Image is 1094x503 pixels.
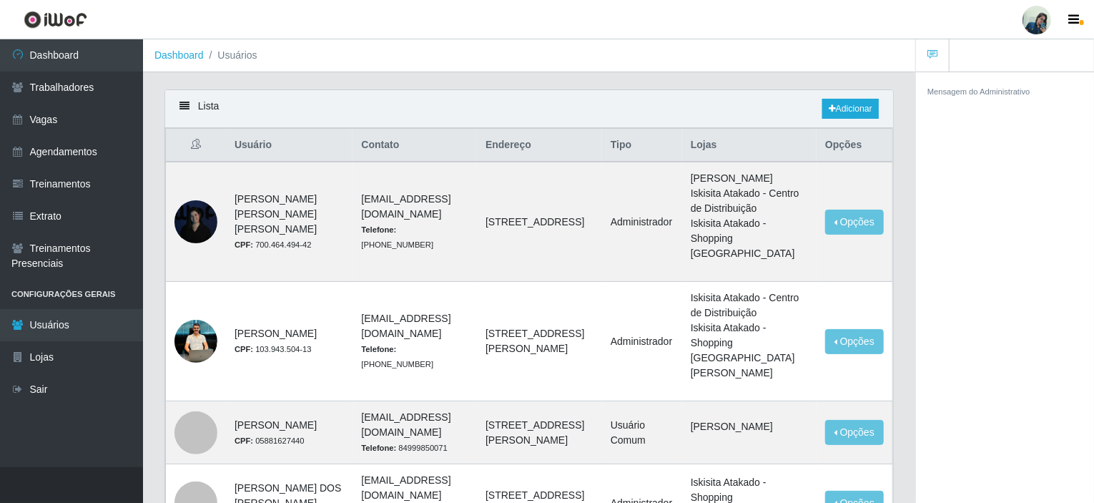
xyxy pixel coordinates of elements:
[361,345,433,368] small: [PHONE_NUMBER]
[235,240,253,249] strong: CPF:
[235,436,305,445] small: 05881627440
[825,210,884,235] button: Opções
[691,216,808,261] li: Iskisita Atakado - Shopping [GEOGRAPHIC_DATA]
[691,419,808,434] li: [PERSON_NAME]
[691,186,808,216] li: Iskisita Atakado - Centro de Distribuição
[226,282,353,401] td: [PERSON_NAME]
[822,99,879,119] a: Adicionar
[602,129,682,162] th: Tipo
[477,162,602,282] td: [STREET_ADDRESS]
[361,225,396,234] strong: Telefone:
[235,240,312,249] small: 700.464.494-42
[24,11,87,29] img: CoreUI Logo
[477,282,602,401] td: [STREET_ADDRESS][PERSON_NAME]
[691,290,808,321] li: Iskisita Atakado - Centro de Distribuição
[361,444,447,452] small: 84999850071
[361,225,433,249] small: [PHONE_NUMBER]
[235,345,312,353] small: 103.943.504-13
[927,87,1030,96] small: Mensagem do Administrativo
[353,401,477,464] td: [EMAIL_ADDRESS][DOMAIN_NAME]
[235,436,253,445] strong: CPF:
[602,401,682,464] td: Usuário Comum
[477,129,602,162] th: Endereço
[204,48,257,63] li: Usuários
[477,401,602,464] td: [STREET_ADDRESS][PERSON_NAME]
[825,420,884,445] button: Opções
[361,345,396,353] strong: Telefone:
[143,39,915,72] nav: breadcrumb
[682,129,817,162] th: Lojas
[825,329,884,354] button: Opções
[602,162,682,282] td: Administrador
[817,129,892,162] th: Opções
[691,171,808,186] li: [PERSON_NAME]
[691,366,808,381] li: [PERSON_NAME]
[165,90,893,128] div: Lista
[353,129,477,162] th: Contato
[691,321,808,366] li: Iskisita Atakado - Shopping [GEOGRAPHIC_DATA]
[353,162,477,282] td: [EMAIL_ADDRESS][DOMAIN_NAME]
[226,129,353,162] th: Usuário
[226,162,353,282] td: [PERSON_NAME] [PERSON_NAME] [PERSON_NAME]
[154,49,204,61] a: Dashboard
[602,282,682,401] td: Administrador
[226,401,353,464] td: [PERSON_NAME]
[361,444,396,452] strong: Telefone:
[235,345,253,353] strong: CPF:
[353,282,477,401] td: [EMAIL_ADDRESS][DOMAIN_NAME]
